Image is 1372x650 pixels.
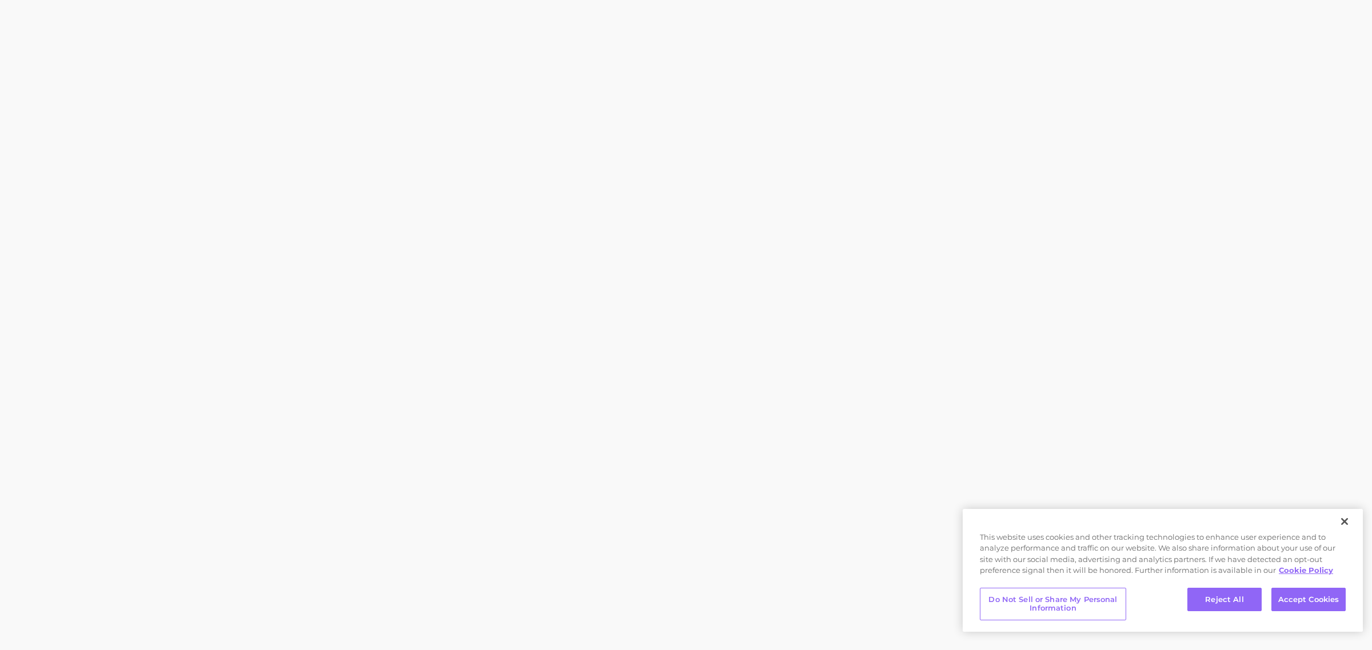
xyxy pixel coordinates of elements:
[1271,588,1346,612] button: Accept Cookies
[1187,588,1262,612] button: Reject All
[1279,565,1333,575] a: More information about your privacy, opens in a new tab
[963,532,1363,582] div: This website uses cookies and other tracking technologies to enhance user experience and to analy...
[963,509,1363,632] div: Privacy
[1332,509,1357,534] button: Close
[963,509,1363,632] div: Cookie banner
[980,588,1126,620] button: Do Not Sell or Share My Personal Information, Opens the preference center dialog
